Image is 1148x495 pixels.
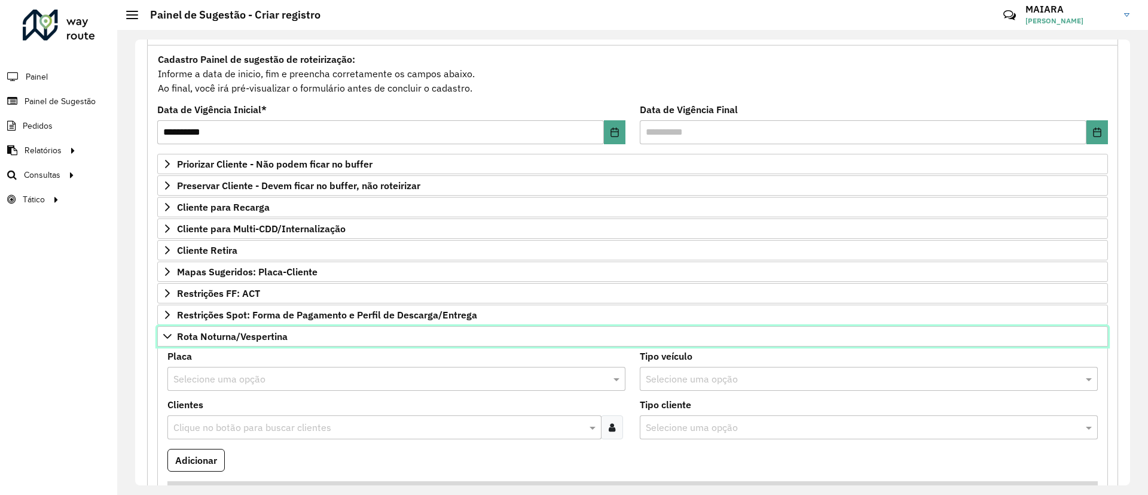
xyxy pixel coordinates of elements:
h3: MAIARA [1025,4,1115,15]
span: Preservar Cliente - Devem ficar no buffer, não roteirizar [177,181,420,190]
button: Adicionar [167,449,225,472]
a: Contato Rápido [997,2,1022,28]
span: Restrições Spot: Forma de Pagamento e Perfil de Descarga/Entrega [177,310,477,320]
label: Data de Vigência Inicial [157,102,267,117]
span: Consultas [24,169,60,181]
label: Placa [167,349,192,363]
strong: Cadastro Painel de sugestão de roteirização: [158,53,355,65]
h2: Painel de Sugestão - Criar registro [138,8,320,22]
span: Tático [23,193,45,206]
label: Data de Vigência Final [640,102,738,117]
label: Tipo veículo [640,349,692,363]
span: Rota Noturna/Vespertina [177,332,288,341]
a: Mapas Sugeridos: Placa-Cliente [157,262,1108,282]
a: Rota Noturna/Vespertina [157,326,1108,347]
span: Relatórios [25,144,62,157]
span: Painel [26,71,48,83]
span: Mapas Sugeridos: Placa-Cliente [177,267,317,277]
span: Painel de Sugestão [25,95,96,108]
div: Informe a data de inicio, fim e preencha corretamente os campos abaixo. Ao final, você irá pré-vi... [157,51,1108,96]
label: Tipo cliente [640,397,691,412]
span: Priorizar Cliente - Não podem ficar no buffer [177,159,373,169]
a: Cliente para Recarga [157,197,1108,217]
span: [PERSON_NAME] [1025,16,1115,26]
span: Restrições FF: ACT [177,289,260,298]
a: Cliente Retira [157,240,1108,260]
button: Choose Date [604,120,625,144]
a: Restrições Spot: Forma de Pagamento e Perfil de Descarga/Entrega [157,305,1108,325]
button: Choose Date [1086,120,1108,144]
span: Cliente para Multi-CDD/Internalização [177,224,346,233]
a: Priorizar Cliente - Não podem ficar no buffer [157,154,1108,174]
span: Cliente Retira [177,245,237,255]
a: Preservar Cliente - Devem ficar no buffer, não roteirizar [157,175,1108,196]
a: Cliente para Multi-CDD/Internalização [157,218,1108,239]
a: Restrições FF: ACT [157,283,1108,303]
span: Pedidos [23,120,53,132]
span: Cliente para Recarga [177,202,270,212]
label: Clientes [167,397,203,412]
